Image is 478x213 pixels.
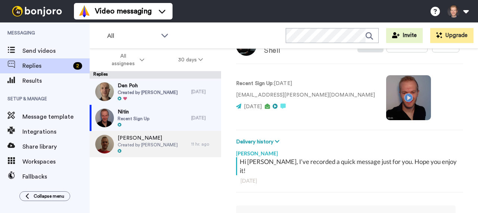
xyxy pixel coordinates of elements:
div: [PERSON_NAME] [236,146,463,157]
span: Share library [22,142,90,151]
img: bj-logo-header-white.svg [9,6,65,16]
div: [DATE] [240,177,459,185]
button: All assignees [91,49,161,70]
span: Message template [22,112,90,121]
span: Workspaces [22,157,90,166]
button: Upgrade [430,28,474,43]
span: Replies [22,61,70,70]
img: fa78644c-fa41-4d4b-bb11-1a0dd1d63c96-thumb.jpg [95,82,114,101]
div: 2 [73,62,82,70]
p: : [DATE] [236,80,375,88]
span: Nitin [118,108,149,116]
span: Created by [PERSON_NAME] [118,89,178,95]
img: 2951463f-088d-40d5-8a24-e94d65220ee1-thumb.jpg [95,135,114,153]
span: Send videos [22,46,90,55]
div: Replies [90,71,221,79]
span: Fallbacks [22,172,90,181]
span: All assignees [108,52,138,67]
span: [DATE] [244,104,262,109]
div: 11 hr. ago [191,141,217,147]
button: Collapse menu [19,191,70,201]
span: Den Poh [118,82,178,89]
p: [EMAIL_ADDRESS][PERSON_NAME][DOMAIN_NAME] [236,91,375,99]
div: [DATE] [191,115,217,121]
button: 30 days [161,53,220,67]
span: [PERSON_NAME] [118,134,178,142]
span: All [107,31,157,40]
img: 24396739-1b6f-4635-8011-b1ee5168d6d9-thumb.jpg [95,109,114,127]
button: Delivery history [236,138,282,146]
div: [DATE] [191,89,217,95]
div: Hi [PERSON_NAME], I’ve recorded a quick message just for you. Hope you enjoy it! [240,157,461,175]
a: Den PohCreated by [PERSON_NAME][DATE] [90,79,221,105]
a: [PERSON_NAME]Created by [PERSON_NAME]11 hr. ago [90,131,221,157]
span: Recent Sign Up [118,116,149,122]
a: NitinRecent Sign Up[DATE] [90,105,221,131]
span: Created by [PERSON_NAME] [118,142,178,148]
span: Integrations [22,127,90,136]
button: Invite [386,28,423,43]
div: Shell [264,46,286,55]
span: Collapse menu [34,193,64,199]
img: vm-color.svg [78,5,90,17]
span: Results [22,76,90,85]
strong: Recent Sign Up [236,81,273,86]
span: Video messaging [95,6,152,16]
